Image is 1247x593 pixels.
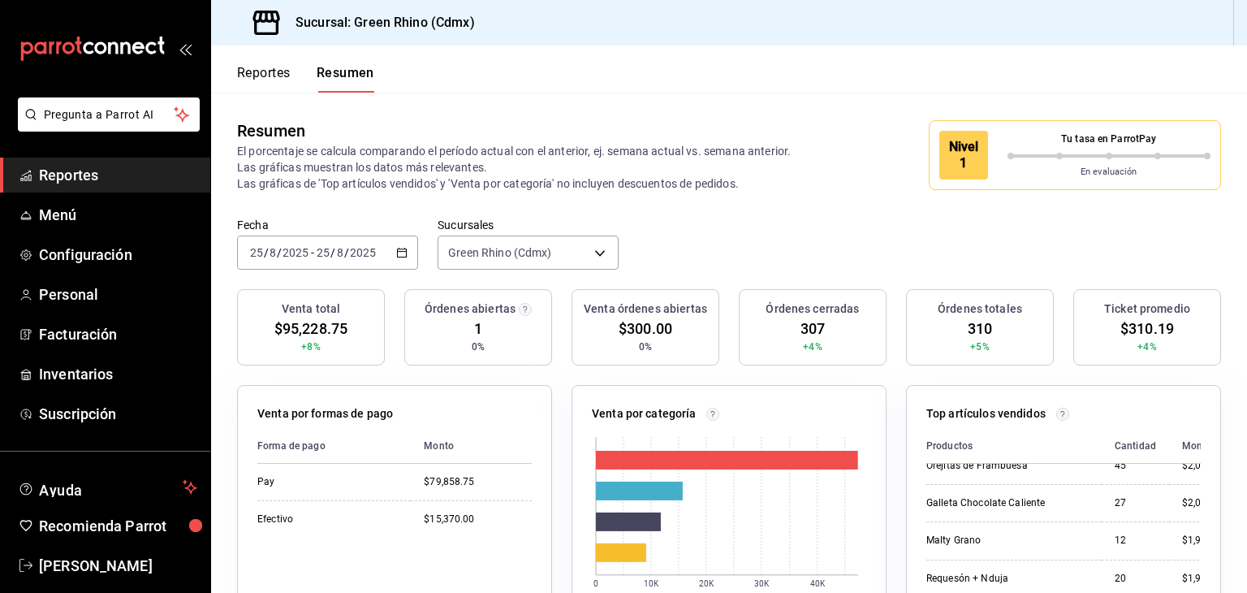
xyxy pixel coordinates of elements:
[179,42,192,55] button: open_drawer_menu
[1115,534,1156,548] div: 12
[282,246,309,259] input: ----
[274,318,347,340] span: $95,228.75
[926,534,1089,548] div: Malty Grano
[282,301,340,318] h3: Venta total
[800,318,825,340] span: 307
[592,405,697,422] p: Venta por categoría
[448,245,551,261] span: Green Rhino (Cdmx)
[257,513,398,526] div: Efectivo
[1115,459,1156,473] div: 45
[754,579,770,588] text: 30K
[926,459,1089,473] div: Orejitas de Frambuesa
[316,246,330,259] input: --
[39,204,197,226] span: Menú
[18,97,200,132] button: Pregunta a Parrot AI
[257,475,398,489] div: Pay
[283,13,475,32] h3: Sucursal: Green Rhino (Cdmx)
[39,478,176,497] span: Ayuda
[39,363,197,385] span: Inventarios
[237,119,305,143] div: Resumen
[1137,340,1156,354] span: +4%
[349,246,377,259] input: ----
[39,323,197,345] span: Facturación
[264,246,269,259] span: /
[1115,572,1156,586] div: 20
[1182,459,1227,473] div: $2,025.00
[237,219,418,231] label: Fecha
[39,284,197,305] span: Personal
[411,429,532,464] th: Monto
[249,246,264,259] input: --
[639,340,652,354] span: 0%
[472,340,485,354] span: 0%
[968,318,992,340] span: 310
[926,405,1046,422] p: Top artículos vendidos
[39,403,197,425] span: Suscripción
[11,118,200,135] a: Pregunta a Parrot AI
[584,301,707,318] h3: Venta órdenes abiertas
[926,429,1102,464] th: Productos
[39,164,197,186] span: Reportes
[939,131,988,180] div: Nivel 1
[1008,132,1211,146] p: Tu tasa en ParrotPay
[970,340,989,354] span: +5%
[237,65,374,93] div: navigation tabs
[644,579,659,588] text: 10K
[257,405,393,422] p: Venta por formas de pago
[237,143,811,192] p: El porcentaje se calcula comparando el período actual con el anterior, ej. semana actual vs. sema...
[1008,166,1211,180] p: En evaluación
[699,579,714,588] text: 20K
[803,340,822,354] span: +4%
[1104,301,1190,318] h3: Ticket promedio
[766,301,859,318] h3: Órdenes cerradas
[424,513,532,526] div: $15,370.00
[424,475,532,489] div: $79,858.75
[44,106,175,123] span: Pregunta a Parrot AI
[237,65,291,93] button: Reportes
[1182,534,1227,548] div: $1,980.00
[938,301,1022,318] h3: Órdenes totales
[257,429,411,464] th: Forma de pago
[1115,496,1156,510] div: 27
[438,219,619,231] label: Sucursales
[336,246,344,259] input: --
[425,301,516,318] h3: Órdenes abiertas
[1120,318,1174,340] span: $310.19
[593,579,598,588] text: 0
[39,244,197,266] span: Configuración
[269,246,277,259] input: --
[1182,572,1227,586] div: $1,900.00
[39,515,197,537] span: Recomienda Parrot
[1102,429,1169,464] th: Cantidad
[926,572,1089,586] div: Requesón + Nduja
[317,65,374,93] button: Resumen
[39,555,197,577] span: [PERSON_NAME]
[810,579,826,588] text: 40K
[311,246,314,259] span: -
[344,246,349,259] span: /
[926,496,1089,510] div: Galleta Chocolate Caliente
[1182,496,1227,510] div: $2,025.00
[330,246,335,259] span: /
[619,318,672,340] span: $300.00
[301,340,320,354] span: +8%
[1169,429,1227,464] th: Monto
[474,318,482,340] span: 1
[277,246,282,259] span: /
